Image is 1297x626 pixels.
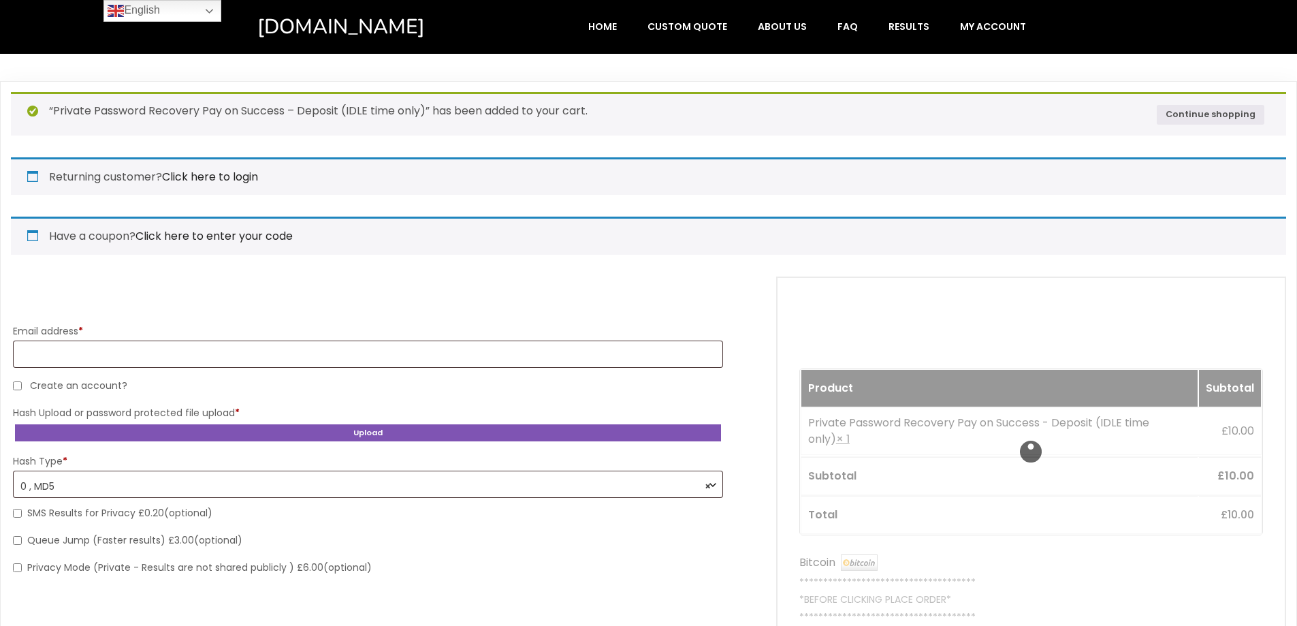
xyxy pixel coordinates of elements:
span: (optional) [323,561,372,574]
a: Continue shopping [1157,105,1264,125]
a: About Us [743,14,821,40]
img: en [108,3,124,19]
a: My account [946,14,1040,40]
a: Results [874,14,944,40]
div: Returning customer? [11,157,1286,195]
input: Create an account? [13,381,22,390]
label: Hash Type [13,452,723,471]
a: Enter your coupon code [135,228,293,244]
a: Click here to login [162,169,258,185]
span: 0 , MD5 [20,475,716,499]
span: FAQ [837,20,858,33]
span: Custom Quote [647,20,727,33]
span: My account [960,20,1026,33]
a: Custom Quote [633,14,741,40]
label: Hash Upload or password protected file upload [13,403,723,422]
label: Email address [13,322,723,341]
h3: Billing details [11,283,725,316]
abbr: required [63,454,67,468]
h3: Your order [776,277,1286,368]
a: [DOMAIN_NAME] [257,14,483,40]
span: Results [888,20,929,33]
input: SMS Results for Privacy £0.20(optional) [13,509,22,518]
span: Create an account? [30,379,127,392]
div: “Private Password Recovery Pay on Success – Deposit (IDLE time only)” has been added to your cart. [11,92,1286,136]
a: FAQ [823,14,872,40]
label: Privacy Mode (Private - Results are not shared publicly ) £6.00 [13,561,372,574]
label: SMS Results for Privacy £0.20 [13,506,212,520]
span: (optional) [194,533,242,547]
abbr: required [235,406,240,420]
input: Privacy Mode (Private - Results are not shared publicly ) £6.00(optional) [13,563,22,572]
input: Queue Jump (Faster results) £3.00(optional) [13,536,22,545]
span: (optional) [164,506,212,520]
span: 0 , MD5 [13,471,723,498]
span: About Us [758,20,807,33]
span: × [705,480,711,494]
span: Home [588,20,617,33]
label: Queue Jump (Faster results) £3.00 [13,533,242,547]
div: Have a coupon? [11,217,1286,255]
a: Home [574,14,631,40]
button: Upload [13,422,723,443]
